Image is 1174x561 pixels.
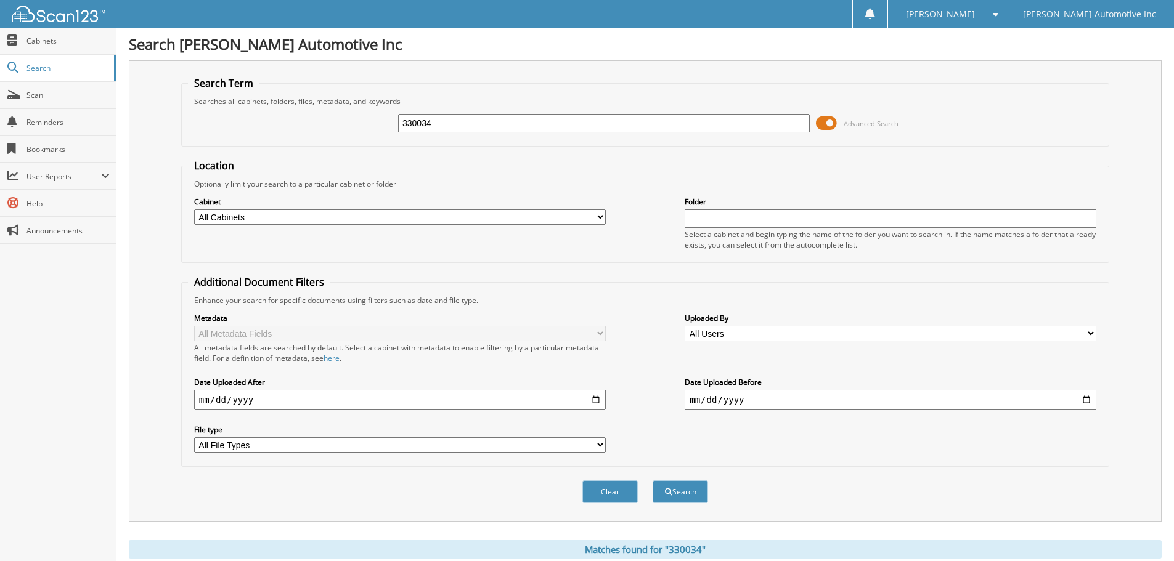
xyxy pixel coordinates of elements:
[685,196,1096,207] label: Folder
[1023,10,1156,18] span: [PERSON_NAME] Automotive Inc
[26,144,110,155] span: Bookmarks
[906,10,975,18] span: [PERSON_NAME]
[129,34,1162,54] h1: Search [PERSON_NAME] Automotive Inc
[685,377,1096,387] label: Date Uploaded Before
[26,63,108,73] span: Search
[685,229,1096,250] div: Select a cabinet and begin typing the name of the folder you want to search in. If the name match...
[582,480,638,503] button: Clear
[12,6,105,22] img: scan123-logo-white.svg
[188,159,240,172] legend: Location
[188,76,259,90] legend: Search Term
[188,275,330,289] legend: Additional Document Filters
[194,377,606,387] label: Date Uploaded After
[188,179,1103,189] div: Optionally limit your search to a particular cabinet or folder
[129,540,1162,559] div: Matches found for "330034"
[844,119,899,128] span: Advanced Search
[26,36,110,46] span: Cabinets
[26,171,101,182] span: User Reports
[194,196,606,207] label: Cabinet
[26,90,110,100] span: Scan
[188,295,1103,305] div: Enhance your search for specific documents using filters such as date and file type.
[194,342,606,363] div: All metadata fields are searched by default. Select a cabinet with metadata to enable filtering b...
[194,313,606,323] label: Metadata
[26,117,110,127] span: Reminders
[194,424,606,435] label: File type
[685,390,1096,410] input: end
[26,225,110,236] span: Announcements
[26,198,110,209] span: Help
[194,390,606,410] input: start
[685,313,1096,323] label: Uploaded By
[324,353,340,363] a: here
[653,480,708,503] button: Search
[188,96,1103,107] div: Searches all cabinets, folders, files, metadata, and keywords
